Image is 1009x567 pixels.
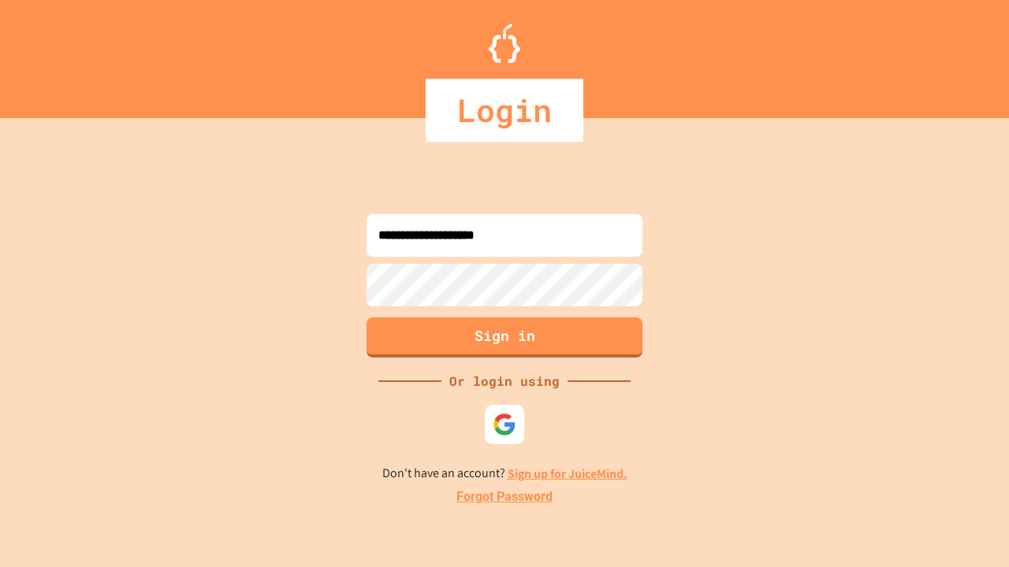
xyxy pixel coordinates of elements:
div: Login [426,79,583,142]
p: Don't have an account? [382,464,627,484]
a: Forgot Password [456,487,553,506]
a: Sign up for JuiceMind. [508,465,627,482]
img: Logo.svg [489,24,520,63]
button: Sign in [367,317,642,358]
div: Or login using [441,372,568,391]
img: google-icon.svg [493,413,516,436]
